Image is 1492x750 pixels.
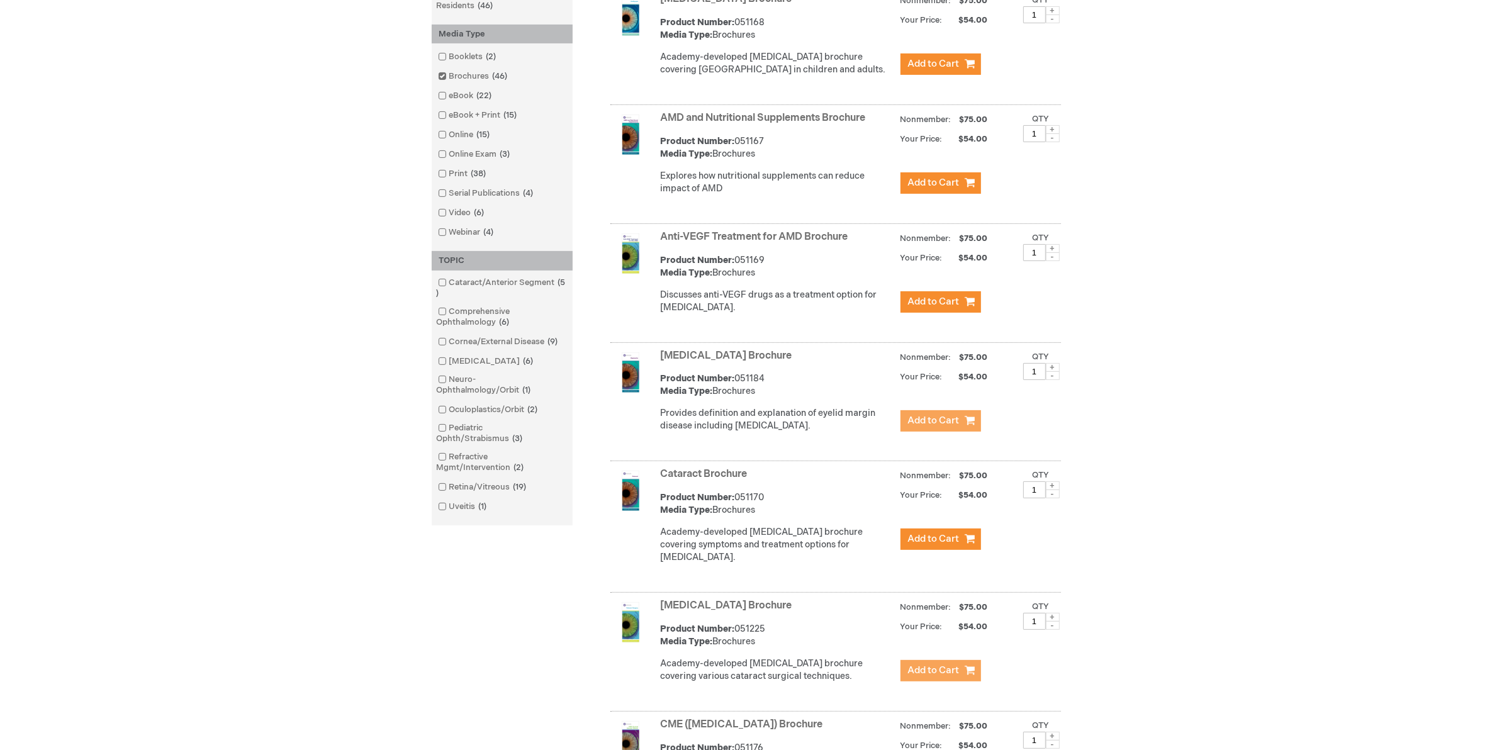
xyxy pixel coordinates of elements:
strong: Your Price: [900,372,943,382]
span: $54.00 [945,372,990,382]
span: $75.00 [958,115,990,125]
span: Add to Cart [908,664,960,676]
strong: Nonmember: [900,231,951,247]
span: 3 [510,434,526,444]
strong: Nonmember: [900,719,951,734]
input: Qty [1023,125,1046,142]
span: 4 [520,188,537,198]
div: 051184 Brochures [661,372,894,398]
button: Add to Cart [900,660,981,681]
div: Academy-developed [MEDICAL_DATA] brochure covering various cataract surgical techniques. [661,658,894,683]
strong: Media Type: [661,386,713,396]
strong: Media Type: [661,267,713,278]
input: Qty [1023,363,1046,380]
span: $75.00 [958,602,990,612]
strong: Product Number: [661,17,735,28]
a: Oculoplastics/Orbit2 [435,404,543,416]
span: $75.00 [958,352,990,362]
a: Cataract Brochure [661,468,748,480]
img: AMD and Nutritional Supplements Brochure [610,115,651,155]
p: Academy-developed [MEDICAL_DATA] brochure covering [GEOGRAPHIC_DATA] in children and adults. [661,51,894,76]
a: Anti-VEGF Treatment for AMD Brochure [661,231,848,243]
a: Neuro-Ophthalmology/Orbit1 [435,374,569,396]
span: 2 [525,405,541,415]
span: 22 [474,91,495,101]
strong: Product Number: [661,255,735,266]
div: Media Type [432,25,573,44]
a: Comprehensive Ophthalmology6 [435,306,569,328]
a: Webinar4 [435,227,499,238]
img: Cataract Surgery Brochure [610,602,651,642]
span: 2 [483,52,500,62]
span: 2 [511,462,527,473]
span: $75.00 [958,721,990,731]
button: Add to Cart [900,172,981,194]
a: Print38 [435,168,491,180]
a: Serial Publications4 [435,187,539,199]
label: Qty [1033,233,1050,243]
p: Academy-developed [MEDICAL_DATA] brochure covering symptoms and treatment options for [MEDICAL_DA... [661,526,894,564]
a: Brochures46 [435,70,513,82]
span: $75.00 [958,233,990,243]
a: Online15 [435,129,495,141]
span: 5 [437,277,566,298]
button: Add to Cart [900,291,981,313]
span: 46 [490,71,511,81]
strong: Your Price: [900,15,943,25]
strong: Product Number: [661,624,735,634]
span: $54.00 [945,134,990,144]
input: Qty [1023,6,1046,23]
strong: Product Number: [661,373,735,384]
a: Pediatric Ophth/Strabismus3 [435,422,569,445]
a: Video6 [435,207,490,219]
strong: Product Number: [661,136,735,147]
span: 38 [468,169,490,179]
span: 6 [496,317,513,327]
div: TOPIC [432,251,573,271]
span: 4 [481,227,497,237]
div: 051169 Brochures [661,254,894,279]
span: Add to Cart [908,296,960,308]
span: Add to Cart [908,177,960,189]
label: Qty [1033,114,1050,124]
strong: Media Type: [661,148,713,159]
strong: Product Number: [661,492,735,503]
strong: Your Price: [900,253,943,263]
div: 051167 Brochures [661,135,894,160]
img: Cataract Brochure [610,471,651,511]
a: [MEDICAL_DATA] Brochure [661,600,792,612]
a: Retina/Vitreous19 [435,481,532,493]
a: Uveitis1 [435,501,492,513]
span: 6 [471,208,488,218]
a: Booklets2 [435,51,502,63]
span: 15 [474,130,493,140]
span: 9 [545,337,561,347]
a: Cornea/External Disease9 [435,336,563,348]
strong: Media Type: [661,30,713,40]
span: Add to Cart [908,415,960,427]
label: Qty [1033,470,1050,480]
span: $54.00 [945,490,990,500]
p: Explores how nutritional supplements can reduce impact of AMD [661,170,894,195]
span: 19 [510,482,530,492]
a: CME ([MEDICAL_DATA]) Brochure [661,719,823,730]
strong: Your Price: [900,134,943,144]
a: Online Exam3 [435,148,515,160]
img: Blepharitis Brochure [610,352,651,393]
span: 46 [475,1,496,11]
strong: Your Price: [900,490,943,500]
strong: Nonmember: [900,468,951,484]
a: AMD and Nutritional Supplements Brochure [661,112,866,124]
span: $54.00 [945,253,990,263]
input: Qty [1023,481,1046,498]
button: Add to Cart [900,53,981,75]
label: Qty [1033,602,1050,612]
input: Qty [1023,244,1046,261]
label: Qty [1033,352,1050,362]
a: [MEDICAL_DATA] Brochure [661,350,792,362]
a: Refractive Mgmt/Intervention2 [435,451,569,474]
input: Qty [1023,613,1046,630]
span: 3 [497,149,513,159]
a: eBook22 [435,90,497,102]
span: Add to Cart [908,58,960,70]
